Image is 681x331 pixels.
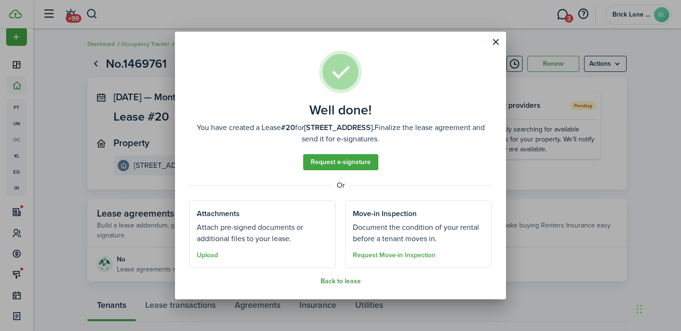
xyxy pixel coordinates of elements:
div: Drag [637,295,642,323]
button: Close modal [488,34,504,50]
b: #20 [281,122,295,133]
iframe: Chat Widget [634,286,681,331]
well-done-title: Well done! [309,103,372,118]
well-done-separator: Or [189,180,492,191]
well-done-section-description: Document the condition of your rental before a tenant moves in. [353,222,484,244]
b: [STREET_ADDRESS]. [304,122,375,133]
button: Request Move-in Inspection [353,252,436,259]
a: Request e-signature [303,154,378,170]
well-done-section-description: Attach pre-signed documents or additional files to your lease. [197,222,328,244]
well-done-description: You have created a Lease for Finalize the lease agreement and send it for e-signatures. [189,122,492,145]
well-done-section-title: Move-in Inspection [353,208,417,219]
button: Back to lease [321,278,361,285]
button: Upload [197,252,218,259]
well-done-section-title: Attachments [197,208,240,219]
